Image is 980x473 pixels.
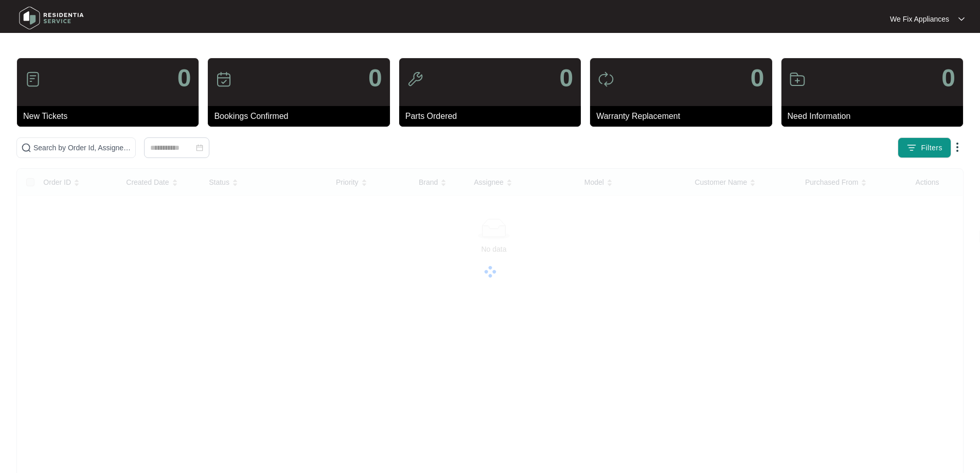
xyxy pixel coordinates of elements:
p: Bookings Confirmed [214,110,389,122]
button: filter iconFilters [898,137,951,158]
input: Search by Order Id, Assignee Name, Customer Name, Brand and Model [33,142,131,153]
img: dropdown arrow [958,16,965,22]
img: residentia service logo [15,3,87,33]
img: search-icon [21,143,31,153]
img: icon [789,71,806,87]
span: Filters [921,143,942,153]
img: icon [407,71,423,87]
p: Warranty Replacement [596,110,772,122]
img: icon [598,71,614,87]
p: Parts Ordered [405,110,581,122]
p: 0 [941,66,955,91]
img: icon [25,71,41,87]
p: New Tickets [23,110,199,122]
img: dropdown arrow [951,141,964,153]
p: 0 [368,66,382,91]
p: 0 [559,66,573,91]
p: We Fix Appliances [890,14,949,24]
p: 0 [177,66,191,91]
img: filter icon [906,143,917,153]
p: Need Information [788,110,963,122]
img: icon [216,71,232,87]
p: 0 [751,66,764,91]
